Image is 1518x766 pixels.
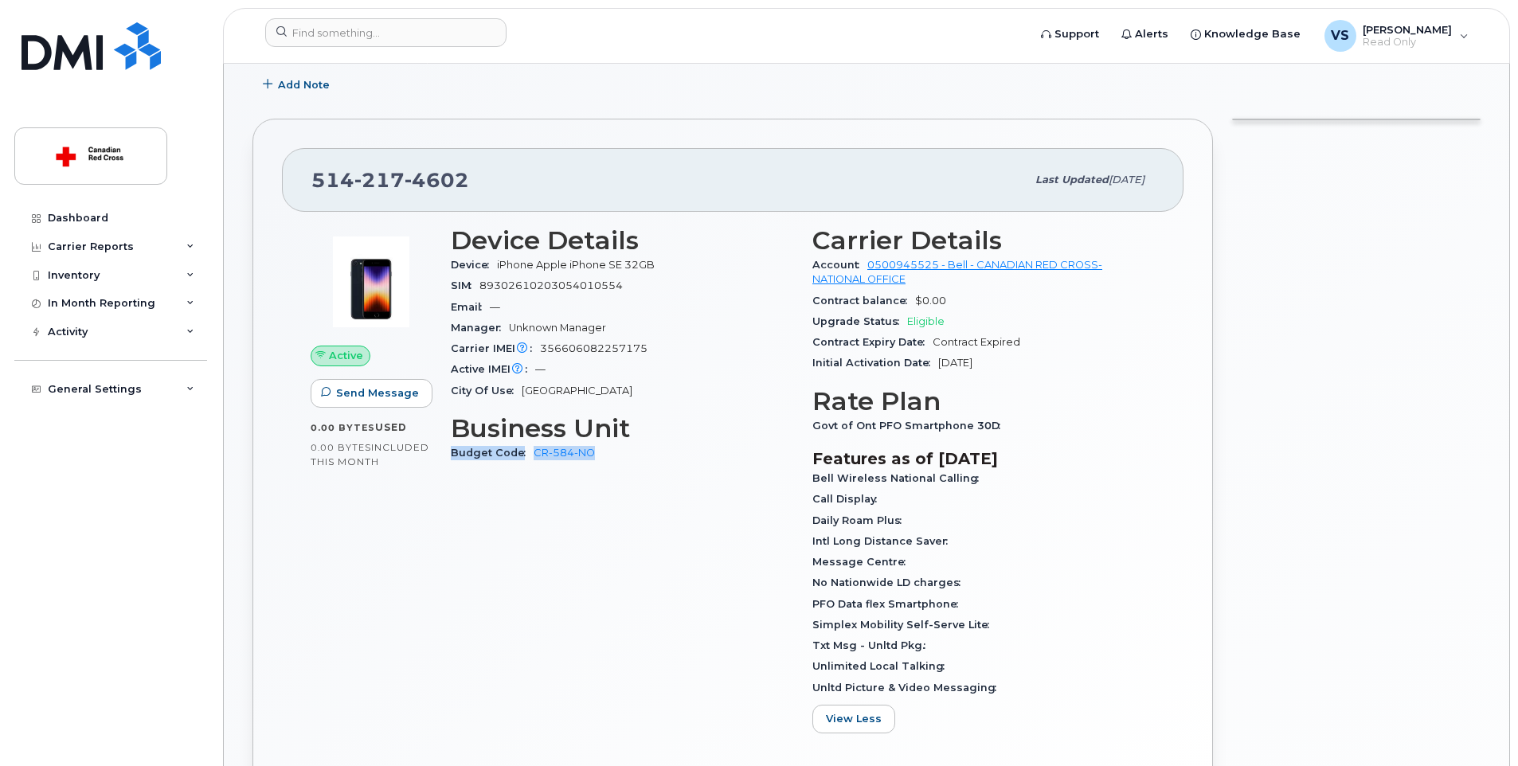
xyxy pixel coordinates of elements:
[907,315,945,327] span: Eligible
[1054,26,1099,42] span: Support
[451,226,793,255] h3: Device Details
[490,301,500,313] span: —
[522,385,632,397] span: [GEOGRAPHIC_DATA]
[812,226,1155,255] h3: Carrier Details
[812,472,987,484] span: Bell Wireless National Calling
[509,322,606,334] span: Unknown Manager
[1363,23,1452,36] span: [PERSON_NAME]
[497,259,655,271] span: iPhone Apple iPhone SE 32GB
[812,598,966,610] span: PFO Data flex Smartphone
[311,442,371,453] span: 0.00 Bytes
[451,363,535,375] span: Active IMEI
[812,449,1155,468] h3: Features as of [DATE]
[329,348,363,363] span: Active
[354,168,405,192] span: 217
[812,295,915,307] span: Contract balance
[812,535,956,547] span: Intl Long Distance Saver
[1204,26,1301,42] span: Knowledge Base
[812,336,933,348] span: Contract Expiry Date
[311,168,469,192] span: 514
[1110,18,1180,50] a: Alerts
[915,295,946,307] span: $0.00
[1313,20,1480,52] div: Vitalie Sclifos
[451,414,793,443] h3: Business Unit
[252,71,343,100] button: Add Note
[479,279,623,291] span: 89302610203054010554
[826,711,882,726] span: View Less
[278,77,330,92] span: Add Note
[812,357,938,369] span: Initial Activation Date
[1331,26,1349,45] span: VS
[1363,36,1452,49] span: Read Only
[938,357,972,369] span: [DATE]
[451,342,540,354] span: Carrier IMEI
[405,168,469,192] span: 4602
[540,342,647,354] span: 356606082257175
[375,421,407,433] span: used
[534,447,595,459] a: CR-584-NO
[451,447,534,459] span: Budget Code
[311,441,429,467] span: included this month
[812,387,1155,416] h3: Rate Plan
[812,556,914,568] span: Message Centre
[812,576,968,588] span: No Nationwide LD charges
[1109,174,1144,186] span: [DATE]
[535,363,546,375] span: —
[451,259,497,271] span: Device
[812,259,867,271] span: Account
[451,301,490,313] span: Email
[1135,26,1168,42] span: Alerts
[812,682,1004,694] span: Unltd Picture & Video Messaging
[311,422,375,433] span: 0.00 Bytes
[812,514,910,526] span: Daily Roam Plus
[812,315,907,327] span: Upgrade Status
[812,420,1008,432] span: Govt of Ont PFO Smartphone 30D
[812,259,1102,285] a: 0500945525 - Bell - CANADIAN RED CROSS- NATIONAL OFFICE
[812,639,933,651] span: Txt Msg - Unltd Pkg.
[323,234,419,330] img: image20231002-3703462-10zne2t.jpeg
[451,322,509,334] span: Manager
[812,493,885,505] span: Call Display
[1180,18,1312,50] a: Knowledge Base
[812,619,997,631] span: Simplex Mobility Self-Serve Lite
[1030,18,1110,50] a: Support
[812,705,895,733] button: View Less
[1035,174,1109,186] span: Last updated
[933,336,1020,348] span: Contract Expired
[336,385,419,401] span: Send Message
[451,279,479,291] span: SIM
[311,379,432,408] button: Send Message
[451,385,522,397] span: City Of Use
[812,660,953,672] span: Unlimited Local Talking
[265,18,507,47] input: Find something...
